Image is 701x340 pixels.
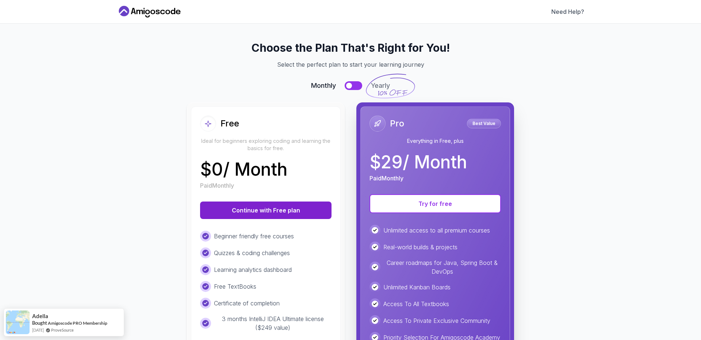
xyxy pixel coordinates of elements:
[383,283,451,292] p: Unlimited Kanban Boards
[200,202,332,219] button: Continue with Free plan
[311,81,336,91] span: Monthly
[383,258,501,276] p: Career roadmaps for Java, Spring Boot & DevOps
[214,314,332,332] p: 3 months IntelliJ IDEA Ultimate license ($249 value)
[369,153,467,171] p: $ 29 / Month
[6,310,30,334] img: provesource social proof notification image
[214,282,256,291] p: Free TextBooks
[221,118,239,129] h2: Free
[214,249,290,257] p: Quizzes & coding challenges
[200,137,332,152] p: Ideal for beginners exploring coding and learning the basics for free.
[126,60,575,69] p: Select the perfect plan to start your learning journey
[214,265,292,274] p: Learning analytics dashboard
[369,174,403,183] p: Paid Monthly
[369,137,501,145] p: Everything in Free, plus
[468,120,500,127] p: Best Value
[214,232,294,241] p: Beginner friendly free courses
[32,327,44,333] span: [DATE]
[32,313,48,319] span: Adella
[51,327,74,333] a: ProveSource
[383,300,449,308] p: Access To All Textbooks
[214,299,280,308] p: Certificate of completion
[32,320,47,326] span: Bought
[200,181,234,190] p: Paid Monthly
[126,41,575,54] h2: Choose the Plan That's Right for You!
[383,316,490,325] p: Access To Private Exclusive Community
[383,226,490,235] p: Unlimited access to all premium courses
[369,194,501,213] button: Try for free
[48,320,107,326] a: Amigoscode PRO Membership
[390,118,404,129] h2: Pro
[551,7,584,16] a: Need Help?
[200,161,287,178] p: $ 0 / Month
[383,243,457,251] p: Real-world builds & projects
